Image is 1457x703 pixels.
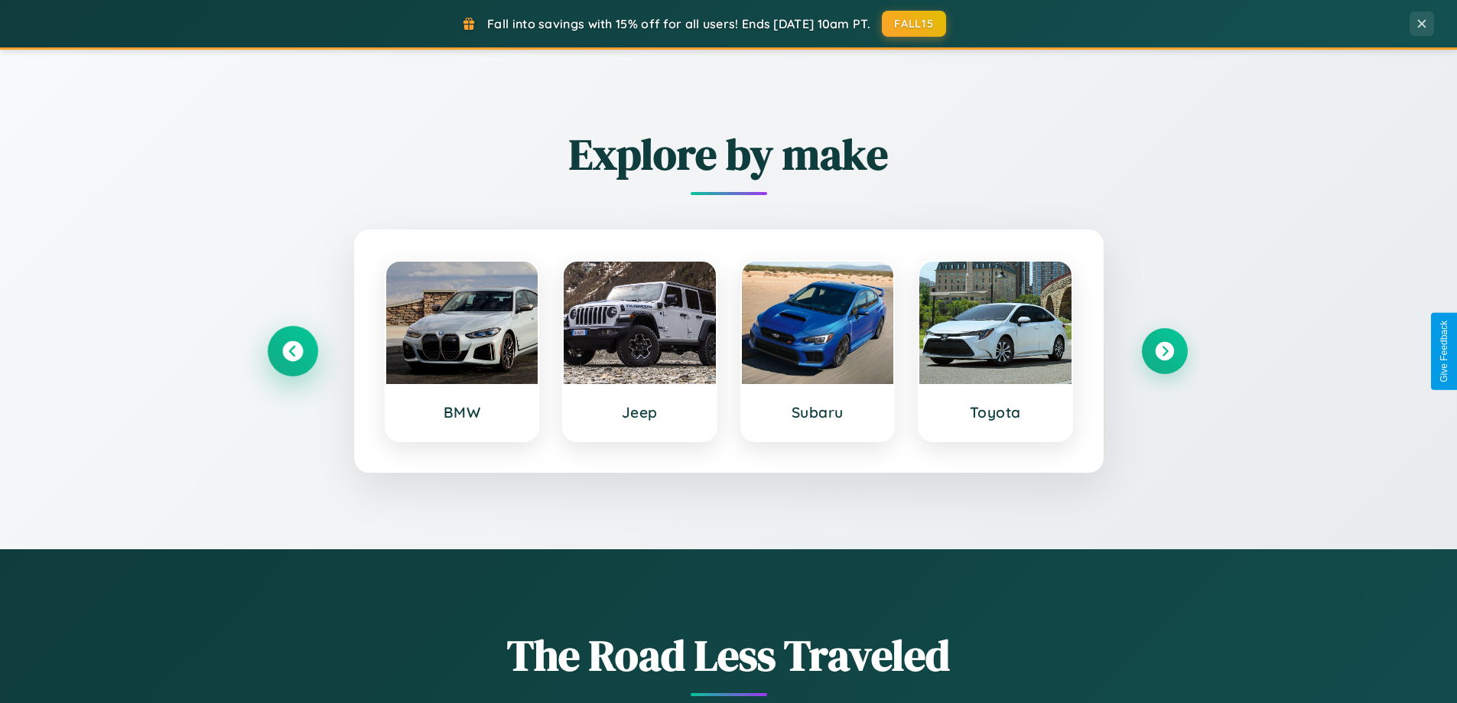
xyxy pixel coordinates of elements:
[487,16,870,31] span: Fall into savings with 15% off for all users! Ends [DATE] 10am PT.
[882,11,946,37] button: FALL15
[270,626,1188,685] h1: The Road Less Traveled
[757,403,879,421] h3: Subaru
[1439,321,1449,382] div: Give Feedback
[935,403,1056,421] h3: Toyota
[270,125,1188,184] h2: Explore by make
[402,403,523,421] h3: BMW
[579,403,701,421] h3: Jeep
